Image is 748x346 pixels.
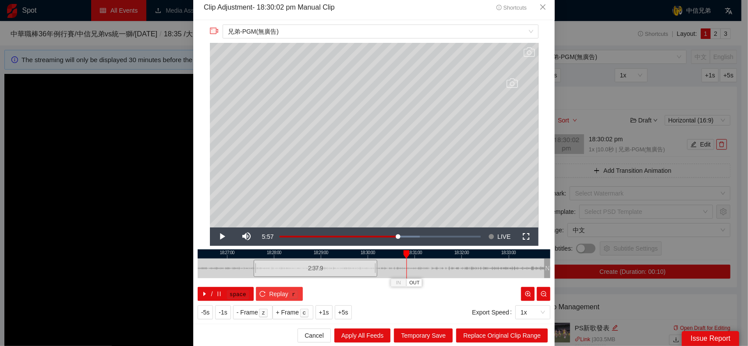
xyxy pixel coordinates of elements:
[210,227,234,246] button: Play
[234,227,259,246] button: Mute
[341,331,384,340] span: Apply All Feeds
[401,331,446,340] span: Temporary Save
[280,236,481,238] div: Progress Bar
[485,227,514,246] button: Seek to live, currently behind live
[276,308,299,317] span: + Frame
[497,227,510,246] span: LIVE
[269,289,288,299] span: Replay
[228,25,533,38] span: 兄弟-PGM(無廣告)
[521,306,545,319] span: 1x
[201,308,209,317] span: -5s
[319,308,329,317] span: +1s
[219,308,227,317] span: -1s
[237,308,258,317] span: - Frame
[496,5,502,10] span: info-circle
[409,279,420,287] span: OUT
[406,279,422,287] button: OUT
[496,5,527,11] span: Shortcuts
[202,291,208,298] span: caret-right
[211,289,213,299] span: /
[198,305,213,319] button: -5s
[215,305,230,319] button: -1s
[316,305,333,319] button: +1s
[525,291,531,298] span: zoom-in
[539,3,546,10] span: close
[472,305,515,319] label: Export Speed
[463,331,541,340] span: Replace Original Clip Range
[256,287,303,301] button: reloadReplayr
[273,305,313,319] button: + Framec
[254,260,377,277] div: 2:37.9
[298,329,331,343] button: Cancel
[233,305,273,319] button: - Framez
[259,309,268,318] kbd: z
[204,3,335,13] div: Clip Adjustment - 18:30:02 pm Manual Clip
[335,305,352,319] button: +5s
[300,309,309,318] kbd: c
[390,279,406,287] button: IN
[262,233,274,240] span: 5:57
[227,290,249,299] kbd: space
[334,329,391,343] button: Apply All Feeds
[305,331,324,340] span: Cancel
[537,287,550,301] button: zoom-out
[514,227,539,246] button: Fullscreen
[216,291,222,298] span: pause
[456,329,548,343] button: Replace Original Clip Range
[521,287,535,301] button: zoom-in
[394,329,453,343] button: Temporary Save
[210,43,539,227] div: Video Player
[259,291,266,298] span: reload
[210,27,219,35] span: video-camera
[289,290,298,299] kbd: r
[198,287,254,301] button: caret-right/pausespace
[338,308,348,317] span: +5s
[541,291,547,298] span: zoom-out
[682,331,739,346] div: Issue Report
